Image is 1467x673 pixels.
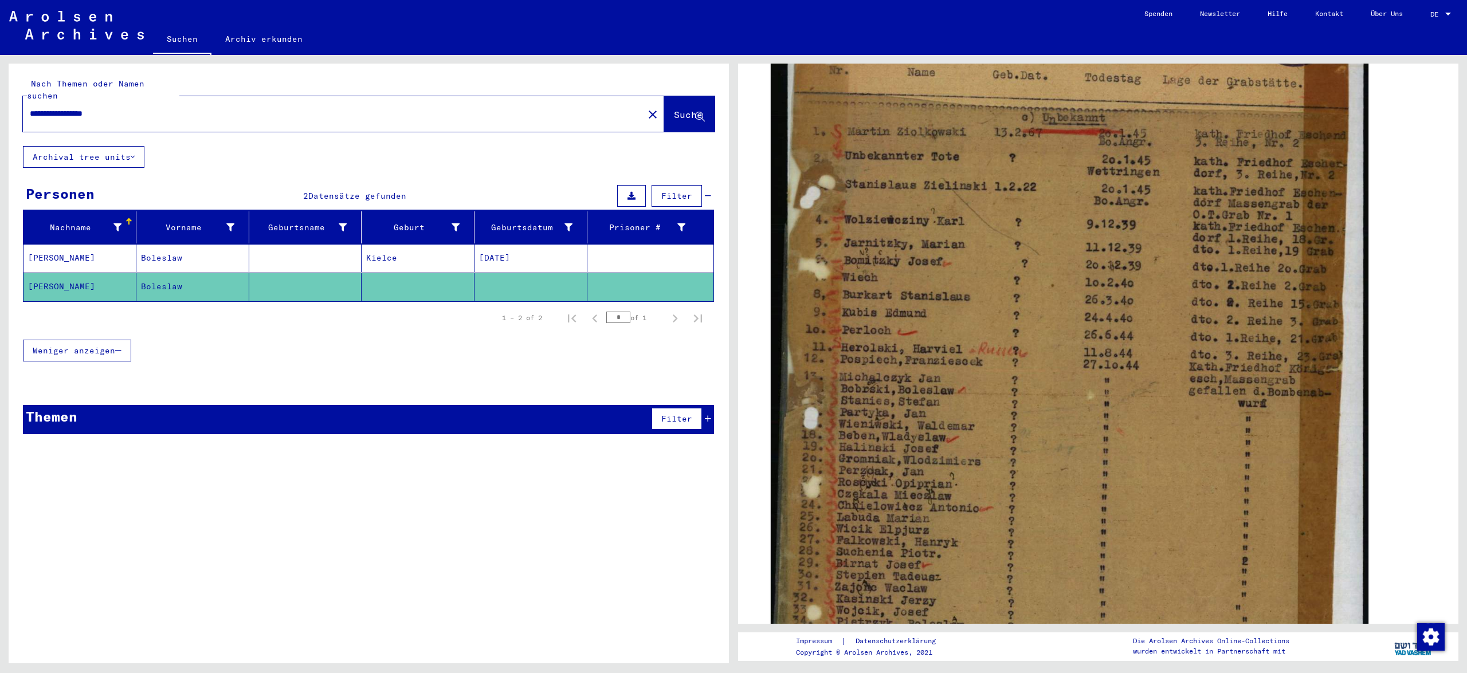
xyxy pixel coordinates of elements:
img: Zustimmung ändern [1417,623,1445,651]
div: Zustimmung ändern [1417,623,1444,650]
button: Last page [687,306,709,329]
button: Next page [664,306,687,329]
div: Themen [26,406,77,427]
mat-header-cell: Vorname [136,211,249,243]
a: Archiv erkunden [211,25,316,53]
span: Suche [674,109,703,120]
mat-icon: close [646,108,660,121]
button: Clear [641,103,664,125]
img: Arolsen_neg.svg [9,11,144,40]
div: Prisoner # [592,218,700,237]
div: of 1 [606,312,664,323]
button: Filter [652,408,702,430]
mat-header-cell: Prisoner # [587,211,713,243]
span: Weniger anzeigen [33,345,115,356]
p: Copyright © Arolsen Archives, 2021 [796,647,950,658]
button: Weniger anzeigen [23,340,131,361]
mat-header-cell: Geburtsdatum [474,211,587,243]
div: | [796,635,950,647]
div: Vorname [141,218,249,237]
mat-header-cell: Geburt‏ [362,211,474,243]
mat-cell: [PERSON_NAME] [23,244,136,272]
button: Suche [664,96,715,132]
div: Geburt‏ [366,218,474,237]
div: Prisoner # [592,222,685,234]
mat-cell: [PERSON_NAME] [23,273,136,301]
p: Die Arolsen Archives Online-Collections [1133,636,1289,646]
div: Geburt‏ [366,222,460,234]
mat-header-cell: Geburtsname [249,211,362,243]
mat-cell: Boleslaw [136,273,249,301]
div: Geburtsdatum [479,218,587,237]
mat-cell: Kielce [362,244,474,272]
span: DE [1430,10,1443,18]
span: 2 [303,191,308,201]
div: Geburtsname [254,218,362,237]
button: Archival tree units [23,146,144,168]
a: Datenschutzerklärung [846,635,950,647]
div: Geburtsdatum [479,222,572,234]
mat-header-cell: Nachname [23,211,136,243]
div: Nachname [28,218,136,237]
button: Previous page [583,306,606,329]
span: Filter [661,414,692,424]
a: Impressum [796,635,841,647]
div: Geburtsname [254,222,347,234]
div: Nachname [28,222,121,234]
mat-label: Nach Themen oder Namen suchen [27,78,144,101]
span: Filter [661,191,692,201]
div: Vorname [141,222,234,234]
p: wurden entwickelt in Partnerschaft mit [1133,646,1289,656]
mat-cell: [DATE] [474,244,587,272]
img: yv_logo.png [1392,632,1435,660]
button: First page [560,306,583,329]
a: Suchen [153,25,211,55]
mat-cell: Boleslaw [136,244,249,272]
div: Personen [26,183,95,204]
div: 1 – 2 of 2 [502,313,542,323]
span: Datensätze gefunden [308,191,406,201]
button: Filter [652,185,702,207]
